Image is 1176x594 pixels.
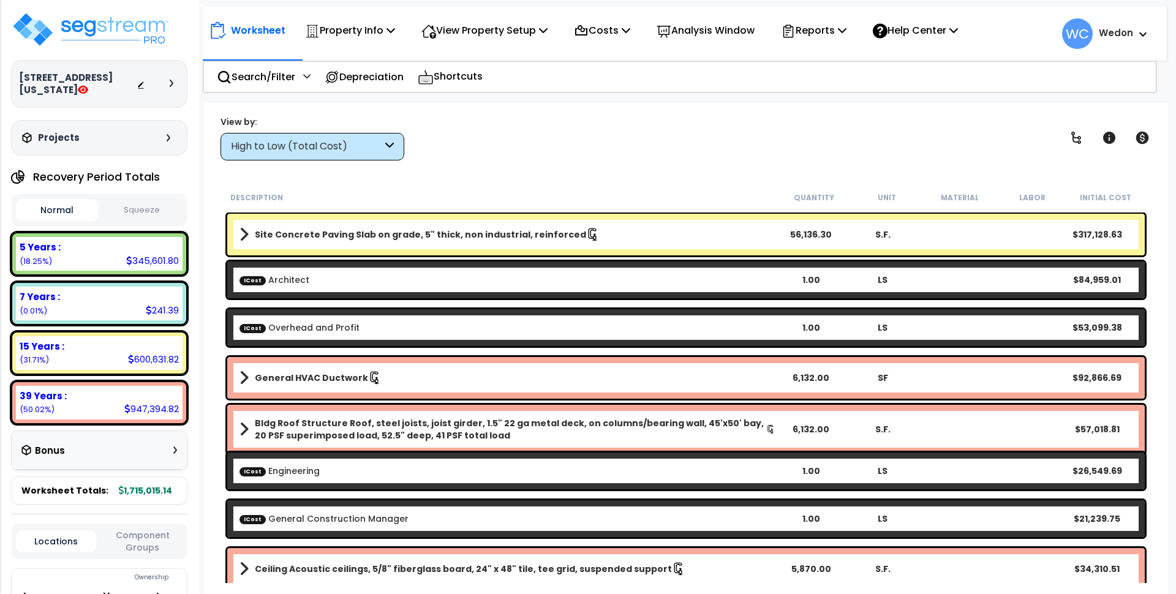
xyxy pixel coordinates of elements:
h4: Recovery Period Totals [33,171,160,183]
b: Wedon [1099,26,1133,39]
p: Analysis Window [657,22,755,39]
div: 5,870.00 [775,563,847,575]
small: Unit [878,193,896,203]
div: $317,128.63 [1061,228,1133,241]
div: Depreciation [318,62,410,91]
small: Labor [1019,193,1046,203]
p: Property Info [305,22,395,39]
p: Depreciation [325,69,404,85]
p: Help Center [873,22,958,39]
div: 1.00 [775,274,847,286]
p: View Property Setup [421,22,548,39]
div: $57,018.81 [1061,423,1133,435]
div: 6,132.00 [775,423,847,435]
div: S.F. [847,563,919,575]
a: Custom Item [239,513,409,525]
small: 18.248445179623825% [20,256,52,266]
small: 0.012745782855379703% [20,306,47,316]
button: Component Groups [102,528,183,554]
a: Custom Item [239,465,320,477]
p: Reports [781,22,846,39]
p: Shortcuts [418,68,483,86]
div: 1.00 [775,321,847,334]
img: logo_pro_r.png [11,11,170,48]
b: General HVAC Ductwork [255,372,368,384]
b: 1,715,015.14 [119,484,172,497]
small: 31.71452519005991% [20,355,49,365]
a: Assembly Title [239,417,775,442]
div: 1.00 [775,513,847,525]
a: Assembly Title [239,226,775,243]
div: 345,601.80 [126,254,179,267]
small: Initial Cost [1080,193,1131,203]
div: Shortcuts [411,62,489,92]
p: Worksheet [231,22,285,39]
div: 1.00 [775,465,847,477]
p: Costs [574,22,630,39]
span: ICost [239,323,266,333]
div: $26,549.69 [1061,465,1133,477]
div: High to Low (Total Cost) [231,140,382,154]
a: Custom Item [239,321,360,334]
div: S.F. [847,423,919,435]
div: S.F. [847,228,919,241]
h3: [STREET_ADDRESS][US_STATE] [19,72,137,96]
p: Search/Filter [217,69,295,85]
div: 600,631.82 [128,353,179,366]
div: LS [847,513,919,525]
small: 50.024283847460886% [20,404,55,415]
div: $92,866.69 [1061,372,1133,384]
small: Material [941,193,979,203]
div: LS [847,321,919,334]
div: $34,310.51 [1061,563,1133,575]
button: Squeeze [101,200,183,221]
div: LS [847,465,919,477]
div: 56,136.30 [775,228,847,241]
div: SF [847,372,919,384]
h3: Bonus [35,446,65,456]
div: 6,132.00 [775,372,847,384]
a: Assembly Title [239,369,775,386]
span: WC [1062,18,1093,49]
span: ICost [239,276,266,285]
div: $84,959.01 [1061,274,1133,286]
small: Description [230,193,283,203]
small: Quantity [794,193,834,203]
b: Ceiling Acoustic ceilings, 5/8" fiberglass board, 24" x 48" tile, tee grid, suspended support [255,563,672,575]
div: $21,239.75 [1061,513,1133,525]
div: LS [847,274,919,286]
b: 39 Years : [20,389,67,402]
div: $53,099.38 [1061,321,1133,334]
b: Site Concrete Paving Slab on grade, 5" thick, non industrial, reinforced [255,228,586,241]
b: 7 Years : [20,290,60,303]
span: Worksheet Totals: [21,484,108,497]
div: 947,394.82 [124,402,179,415]
div: 241.39 [146,304,179,317]
button: Locations [16,530,96,552]
div: View by: [221,116,404,128]
div: Ownership [36,570,187,585]
b: 5 Years : [20,241,61,254]
span: ICost [239,514,266,524]
a: Custom Item [239,274,309,286]
a: Assembly Title [239,560,775,577]
b: 15 Years : [20,340,64,353]
h3: Projects [38,132,80,144]
b: Bldg Roof Structure Roof, steel joists, joist girder, 1.5" 22 ga metal deck, on columns/bearing w... [255,417,766,442]
button: Normal [16,199,98,221]
span: ICost [239,467,266,476]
